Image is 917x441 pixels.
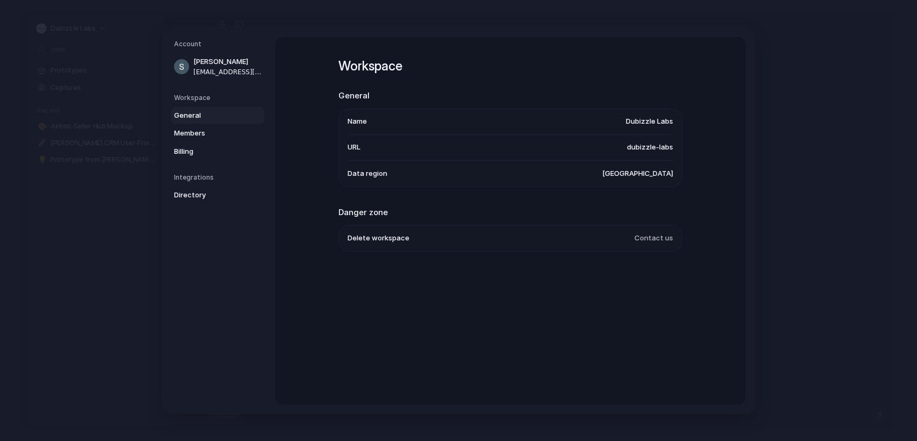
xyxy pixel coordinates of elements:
[627,142,673,153] span: dubizzle-labs
[174,39,264,49] h5: Account
[174,146,243,157] span: Billing
[171,53,264,80] a: [PERSON_NAME][EMAIL_ADDRESS][DOMAIN_NAME]
[174,93,264,102] h5: Workspace
[348,168,387,179] span: Data region
[348,142,360,153] span: URL
[193,56,262,67] span: [PERSON_NAME]
[174,128,243,139] span: Members
[174,190,243,201] span: Directory
[338,56,682,76] h1: Workspace
[193,67,262,76] span: [EMAIL_ADDRESS][DOMAIN_NAME]
[338,90,682,102] h2: General
[348,233,409,244] span: Delete workspace
[171,143,264,160] a: Billing
[174,110,243,120] span: General
[171,125,264,142] a: Members
[626,116,673,127] span: Dubizzle Labs
[171,106,264,124] a: General
[602,168,673,179] span: [GEOGRAPHIC_DATA]
[338,206,682,218] h2: Danger zone
[171,187,264,204] a: Directory
[174,173,264,182] h5: Integrations
[348,116,367,127] span: Name
[634,233,673,244] span: Contact us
